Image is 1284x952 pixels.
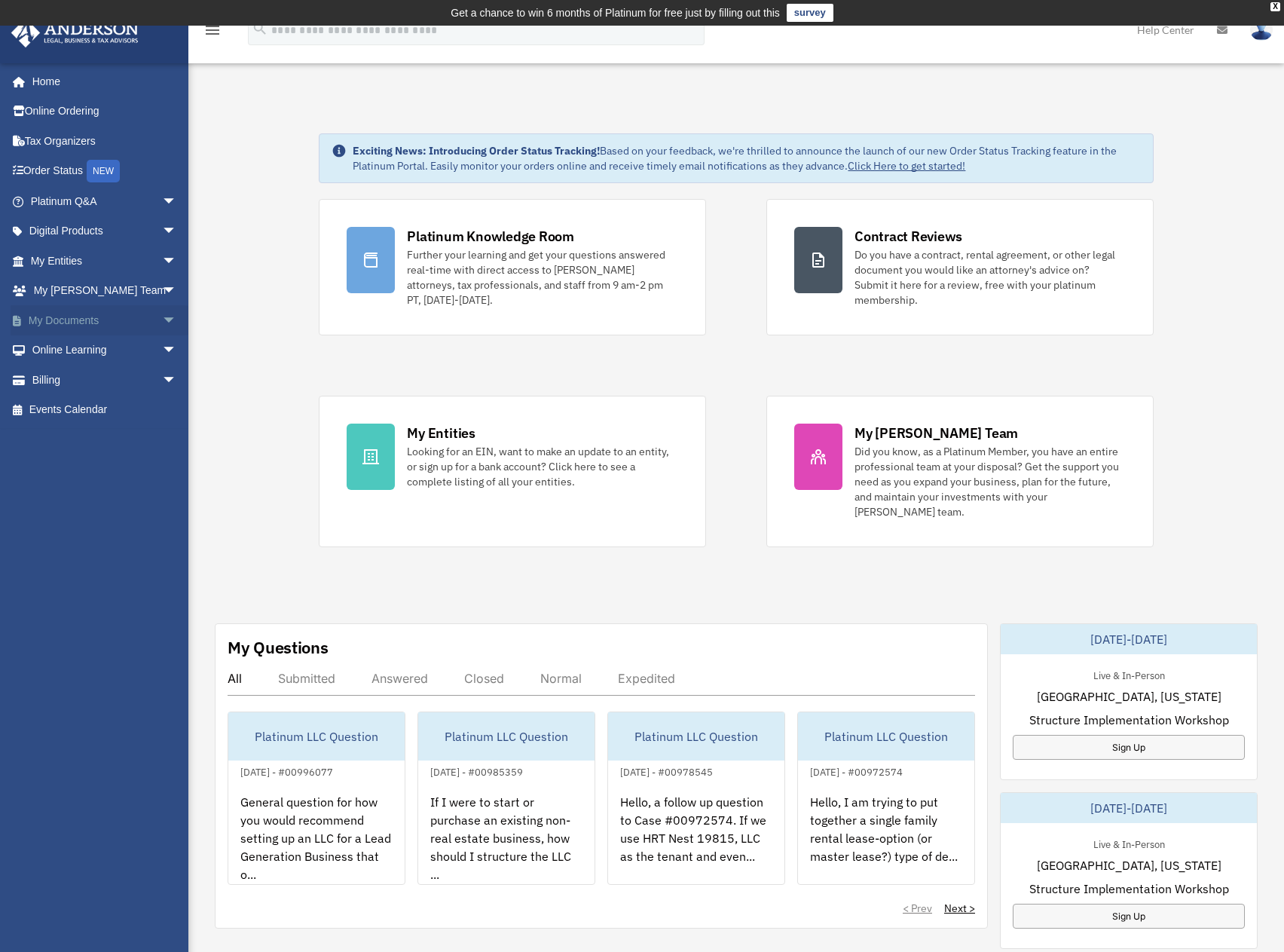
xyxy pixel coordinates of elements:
span: [GEOGRAPHIC_DATA], [US_STATE] [1037,856,1221,874]
a: Click Here to get started! [848,159,965,173]
div: My [PERSON_NAME] Team [854,424,1018,442]
div: Hello, I am trying to put together a single family rental lease-option (or master lease?) type of... [798,781,974,898]
div: Hello, a follow up question to Case #00972574. If we use HRT Nest 19815, LLC as the tenant and ev... [608,781,784,898]
span: arrow_drop_down [162,246,192,277]
a: Events Calendar [11,395,200,425]
span: arrow_drop_down [162,216,192,247]
span: arrow_drop_down [162,365,192,396]
a: Platinum LLC Question[DATE] - #00972574Hello, I am trying to put together a single family rental ... [797,712,975,885]
img: User Pic [1250,19,1273,41]
span: arrow_drop_down [162,335,192,366]
a: Platinum LLC Question[DATE] - #00996077General question for how you would recommend setting up an... [228,712,405,885]
div: Get a chance to win 6 months of Platinum for free just by filling out this [451,4,780,22]
a: Order StatusNEW [11,156,200,187]
a: menu [203,26,222,39]
a: Home [11,66,192,96]
span: arrow_drop_down [162,305,192,336]
div: Do you have a contract, rental agreement, or other legal document you would like an attorney's ad... [854,247,1126,308]
div: My Questions [228,636,329,659]
i: search [252,20,268,37]
div: NEW [87,160,120,182]
div: [DATE]-[DATE] [1001,624,1257,654]
a: Digital Productsarrow_drop_down [11,216,200,246]
a: Sign Up [1013,735,1245,760]
div: Platinum Knowledge Room [407,227,574,246]
a: Tax Organizers [11,126,200,156]
a: Online Ordering [11,96,200,127]
div: General question for how you would recommend setting up an LLC for a Lead Generation Business tha... [228,781,405,898]
div: If I were to start or purchase an existing non-real estate business, how should I structure the L... [418,781,595,898]
a: My Documentsarrow_drop_down [11,305,200,335]
div: Looking for an EIN, want to make an update to an entity, or sign up for a bank account? Click her... [407,444,678,489]
a: My [PERSON_NAME] Teamarrow_drop_down [11,276,200,306]
a: Next > [944,901,975,916]
div: Based on your feedback, we're thrilled to announce the launch of our new Order Status Tracking fe... [353,143,1140,173]
div: [DATE] - #00972574 [798,763,915,779]
div: Closed [464,671,504,686]
div: Contract Reviews [854,227,962,246]
div: Expedited [618,671,675,686]
span: arrow_drop_down [162,186,192,217]
span: [GEOGRAPHIC_DATA], [US_STATE] [1037,687,1221,706]
a: Online Learningarrow_drop_down [11,335,200,366]
div: Answered [371,671,428,686]
span: Structure Implementation Workshop [1029,711,1229,729]
i: menu [203,21,222,39]
div: My Entities [407,424,475,442]
div: Live & In-Person [1081,666,1177,682]
a: Platinum Q&Aarrow_drop_down [11,186,200,216]
a: Platinum Knowledge Room Further your learning and get your questions answered real-time with dire... [319,199,706,335]
div: close [1270,2,1280,11]
div: Did you know, as a Platinum Member, you have an entire professional team at your disposal? Get th... [854,444,1126,519]
a: survey [787,4,833,22]
a: Contract Reviews Do you have a contract, rental agreement, or other legal document you would like... [766,199,1154,335]
span: Structure Implementation Workshop [1029,880,1229,898]
div: Platinum LLC Question [228,712,405,761]
div: Platinum LLC Question [418,712,595,761]
div: [DATE] - #00985359 [418,763,535,779]
div: Platinum LLC Question [608,712,784,761]
div: Submitted [278,671,335,686]
a: Billingarrow_drop_down [11,365,200,395]
span: arrow_drop_down [162,276,192,307]
div: Further your learning and get your questions answered real-time with direct access to [PERSON_NAM... [407,247,678,308]
a: My [PERSON_NAME] Team Did you know, as a Platinum Member, you have an entire professional team at... [766,396,1154,547]
img: Anderson Advisors Platinum Portal [7,18,143,47]
strong: Exciting News: Introducing Order Status Tracking! [353,144,600,158]
a: My Entities Looking for an EIN, want to make an update to an entity, or sign up for a bank accoun... [319,396,706,547]
div: Live & In-Person [1081,835,1177,851]
div: All [228,671,242,686]
a: My Entitiesarrow_drop_down [11,246,200,276]
div: Platinum LLC Question [798,712,974,761]
div: [DATE] - #00996077 [228,763,345,779]
a: Platinum LLC Question[DATE] - #00978545Hello, a follow up question to Case #00972574. If we use H... [607,712,785,885]
div: [DATE]-[DATE] [1001,793,1257,823]
div: [DATE] - #00978545 [608,763,725,779]
div: Normal [540,671,582,686]
a: Platinum LLC Question[DATE] - #00985359If I were to start or purchase an existing non-real estate... [417,712,595,885]
a: Sign Up [1013,904,1245,929]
